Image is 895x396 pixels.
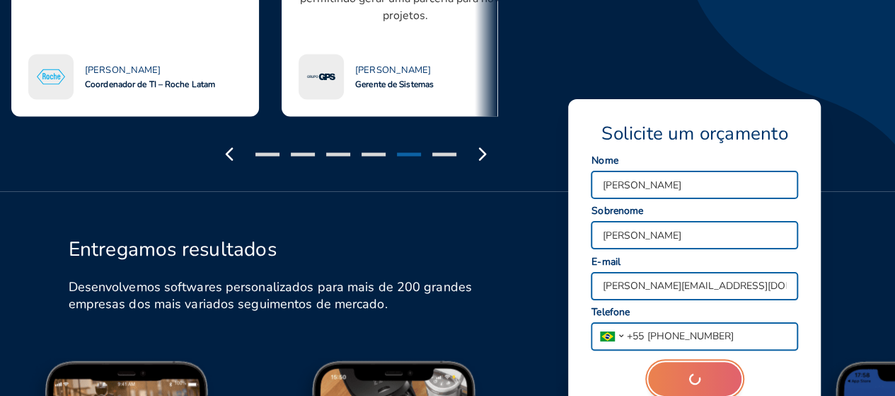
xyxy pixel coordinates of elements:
[69,278,485,312] h6: Desenvolvemos softwares personalizados para mais de 200 grandes empresas dos mais variados seguim...
[591,273,797,300] input: Seu melhor e-mail
[355,79,434,90] span: Gerente de Sistemas
[644,323,797,350] input: 99 99999 9999
[85,79,215,90] span: Coordenador de TI – Roche Latam
[591,222,797,249] input: Seu sobrenome
[69,237,277,261] h2: Entregamos resultados
[355,64,431,76] span: [PERSON_NAME]
[601,122,787,146] span: Solicite um orçamento
[627,329,644,344] span: + 55
[591,171,797,198] input: Seu nome
[85,64,161,76] span: [PERSON_NAME]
